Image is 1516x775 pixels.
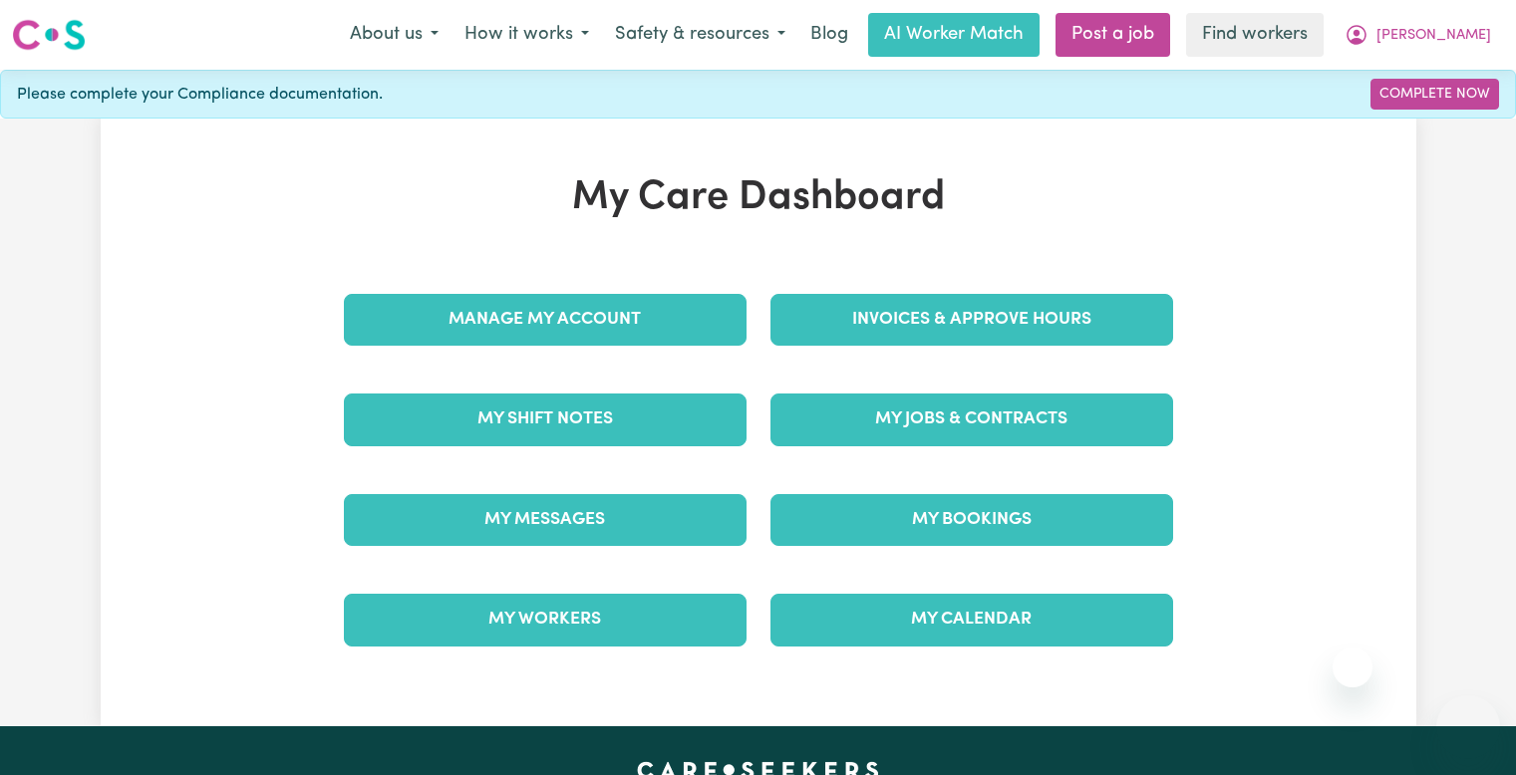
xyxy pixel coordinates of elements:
iframe: Close message [1333,647,1372,687]
iframe: Button to launch messaging window [1436,695,1500,759]
a: Find workers [1186,13,1324,57]
a: My Messages [344,494,747,546]
a: My Calendar [770,594,1173,646]
a: Careseekers logo [12,12,86,58]
a: My Bookings [770,494,1173,546]
button: About us [337,14,452,56]
a: Manage My Account [344,294,747,346]
span: [PERSON_NAME] [1376,25,1491,47]
span: Please complete your Compliance documentation. [17,83,383,107]
a: Post a job [1056,13,1170,57]
h1: My Care Dashboard [332,174,1185,222]
a: My Workers [344,594,747,646]
button: How it works [452,14,602,56]
a: My Jobs & Contracts [770,393,1173,445]
img: Careseekers logo [12,17,86,53]
button: My Account [1332,14,1504,56]
a: AI Worker Match [868,13,1040,57]
a: Complete Now [1370,79,1499,110]
a: Invoices & Approve Hours [770,294,1173,346]
a: Blog [798,13,860,57]
a: My Shift Notes [344,393,747,445]
button: Safety & resources [602,14,798,56]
